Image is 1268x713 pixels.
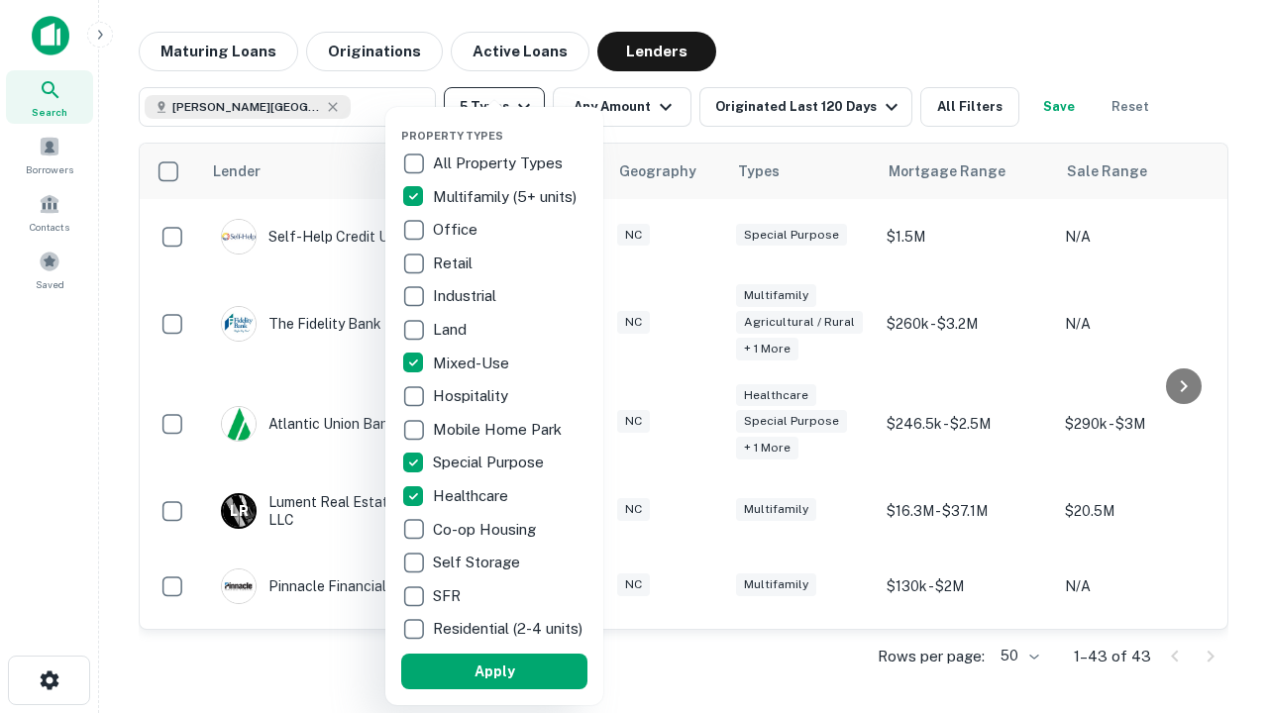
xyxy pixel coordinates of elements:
p: Retail [433,252,476,275]
iframe: Chat Widget [1169,555,1268,650]
p: Industrial [433,284,500,308]
p: All Property Types [433,152,567,175]
p: SFR [433,584,465,608]
p: Land [433,318,471,342]
p: Co-op Housing [433,518,540,542]
p: Hospitality [433,384,512,408]
p: Healthcare [433,484,512,508]
p: Mixed-Use [433,352,513,375]
p: Residential (2-4 units) [433,617,586,641]
span: Property Types [401,130,503,142]
p: Self Storage [433,551,524,574]
p: Special Purpose [433,451,548,474]
p: Office [433,218,481,242]
p: Multifamily (5+ units) [433,185,581,209]
button: Apply [401,654,587,689]
p: Mobile Home Park [433,418,566,442]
